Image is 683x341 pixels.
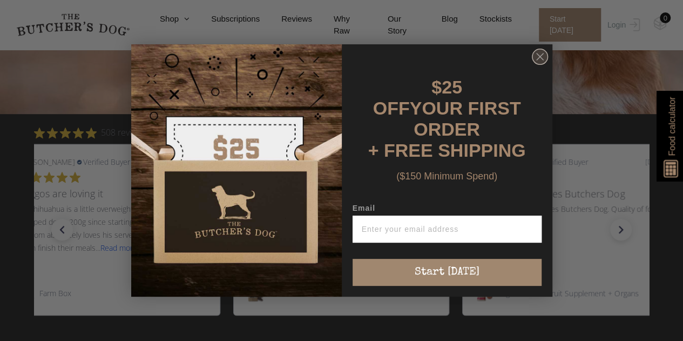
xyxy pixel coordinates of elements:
[353,259,542,286] button: Start [DATE]
[131,44,342,297] img: d0d537dc-5429-4832-8318-9955428ea0a1.jpeg
[665,97,678,156] span: Food calculator
[373,77,462,118] span: $25 OFF
[396,171,497,182] span: ($150 Minimum Spend)
[532,49,548,65] button: Close dialog
[353,216,542,243] input: Enter your email address
[368,98,526,161] span: YOUR FIRST ORDER + FREE SHIPPING
[353,204,542,216] label: Email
